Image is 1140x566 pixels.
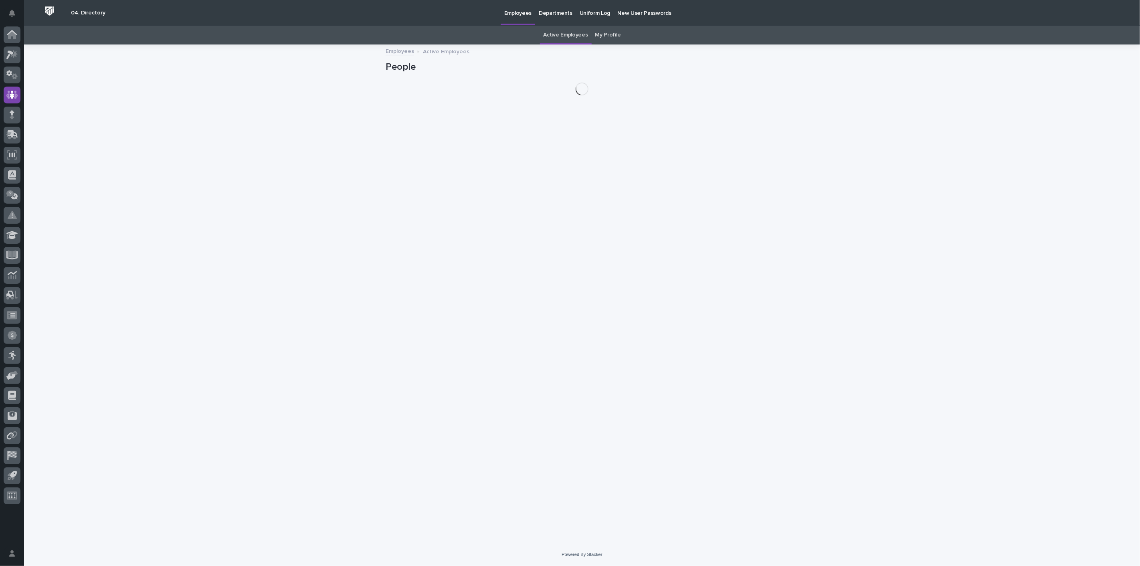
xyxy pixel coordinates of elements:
[10,10,20,22] div: Notifications
[386,46,414,55] a: Employees
[4,5,20,22] button: Notifications
[562,552,602,557] a: Powered By Stacker
[42,4,57,18] img: Workspace Logo
[595,26,621,44] a: My Profile
[71,10,105,16] h2: 04. Directory
[386,61,778,73] h1: People
[544,26,588,44] a: Active Employees
[423,46,469,55] p: Active Employees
